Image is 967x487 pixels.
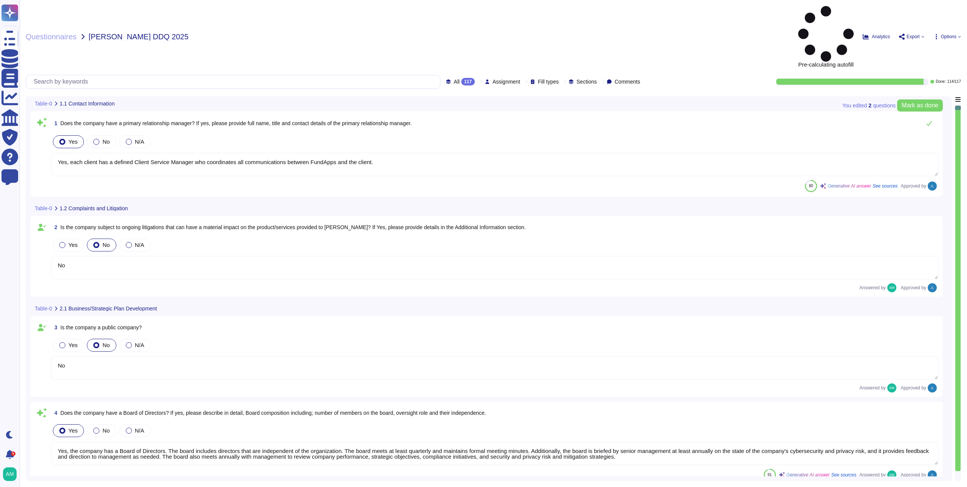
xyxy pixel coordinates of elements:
[461,78,475,85] div: 117
[102,138,110,145] span: No
[859,285,885,290] span: Answered by
[102,342,110,348] span: No
[872,34,890,39] span: Analytics
[51,442,938,465] textarea: Yes, the company has a Board of Directors. The board includes directors that are independent of t...
[51,256,938,279] textarea: No
[798,6,854,67] span: Pre-calculating autofill
[102,242,110,248] span: No
[901,184,926,188] span: Approved by
[947,80,961,84] span: 114 / 117
[135,342,144,348] span: N/A
[897,99,943,112] button: Mark as done
[887,283,896,292] img: user
[35,306,52,311] span: Table-0
[60,206,128,211] span: 1.2 Complaints and Litigation
[60,120,412,126] span: Does the company have a primary relationship manager? If yes, please provide full name, title and...
[35,206,52,211] span: Table-0
[873,184,898,188] span: See sources
[831,473,857,477] span: See sources
[51,410,57,416] span: 4
[51,325,57,330] span: 3
[68,138,77,145] span: Yes
[135,138,144,145] span: N/A
[493,79,520,84] span: Assignment
[809,184,813,188] span: 80
[30,75,440,88] input: Search by keywords
[902,102,938,109] span: Mark as done
[887,470,896,479] img: user
[901,285,926,290] span: Approved by
[11,451,15,456] div: 5
[907,34,920,39] span: Export
[51,225,57,230] span: 2
[928,470,937,479] img: user
[89,33,189,40] span: [PERSON_NAME] DDQ 2025
[887,383,896,392] img: user
[51,356,938,380] textarea: No
[135,427,144,434] span: N/A
[576,79,597,84] span: Sections
[2,466,22,482] button: user
[928,181,937,191] img: user
[928,283,937,292] img: user
[859,386,885,390] span: Answered by
[538,79,559,84] span: Fill types
[928,383,937,392] img: user
[901,473,926,477] span: Approved by
[68,427,77,434] span: Yes
[60,306,157,311] span: 2.1 Business/Strategic Plan Development
[135,242,144,248] span: N/A
[615,79,640,84] span: Comments
[3,467,17,481] img: user
[842,103,896,108] span: You edited question s
[60,224,526,230] span: Is the company subject to ongoing litigations that can have a material impact on the product/serv...
[768,473,772,477] span: 91
[901,386,926,390] span: Approved by
[863,34,890,40] button: Analytics
[936,80,946,84] span: Done:
[68,342,77,348] span: Yes
[68,242,77,248] span: Yes
[60,410,486,416] span: Does the company have a Board of Directors? If yes, please describe in detail, Board composition ...
[60,324,142,330] span: Is the company a public company?
[859,473,885,477] span: Answered by
[454,79,460,84] span: All
[786,473,830,477] span: Generative AI answer
[828,184,871,188] span: Generative AI answer
[941,34,956,39] span: Options
[26,33,77,40] span: Questionnaires
[60,101,115,106] span: 1.1 Contact Information
[51,121,57,126] span: 1
[102,427,110,434] span: No
[868,103,871,108] b: 2
[51,153,938,176] textarea: Yes, each client has a defined Client Service Manager who coordinates all communications between ...
[35,101,52,106] span: Table-0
